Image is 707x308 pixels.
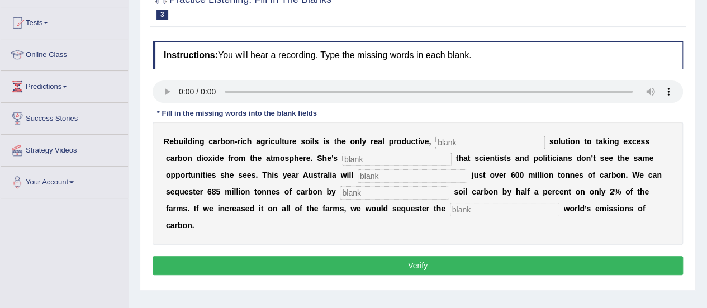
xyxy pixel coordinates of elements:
b: a [323,170,328,179]
b: t [188,170,191,179]
b: p [533,154,538,163]
b: n [609,137,614,146]
b: r [289,137,292,146]
b: r [393,137,396,146]
b: 0 [519,170,524,179]
b: a [332,170,336,179]
b: , [429,137,431,146]
b: n [267,187,272,196]
b: e [341,137,346,146]
b: r [503,170,506,179]
b: l [382,137,385,146]
b: e [575,170,579,179]
b: c [479,154,483,163]
b: c [166,154,170,163]
b: s [640,137,645,146]
b: c [552,154,557,163]
b: i [310,137,312,146]
b: o [181,170,186,179]
b: f [289,187,292,196]
b: a [170,154,175,163]
b: e [609,154,613,163]
b: s [276,187,280,196]
b: c [271,137,275,146]
b: n [563,154,568,163]
b: i [556,154,558,163]
b: y [331,187,336,196]
a: Online Class [1,39,128,67]
b: b [174,137,179,146]
b: o [560,170,565,179]
b: s [579,170,583,179]
b: d [196,154,201,163]
b: n [245,187,250,196]
b: p [170,170,175,179]
b: n [575,137,580,146]
b: v [420,137,425,146]
b: l [537,170,539,179]
b: m [642,154,649,163]
b: q [174,187,179,196]
b: e [207,170,212,179]
b: l [539,170,542,179]
b: c [472,187,476,196]
b: s [600,154,604,163]
b: a [266,154,271,163]
b: o [240,187,245,196]
b: a [291,170,296,179]
b: p [175,170,181,179]
b: n [490,154,495,163]
b: i [268,137,271,146]
b: t [193,187,196,196]
button: Verify [153,256,683,275]
b: t [468,154,471,163]
b: s [188,187,193,196]
b: e [499,170,504,179]
b: i [418,137,420,146]
a: Your Account [1,167,128,195]
b: e [247,170,252,179]
b: e [170,187,175,196]
b: e [169,137,174,146]
b: d [215,154,220,163]
b: r [217,137,220,146]
a: Success Stories [1,103,128,131]
b: t [584,137,587,146]
b: i [497,154,500,163]
b: s [568,154,572,163]
b: 6 [511,170,515,179]
b: b [178,154,183,163]
b: w [340,170,347,179]
b: g [614,137,619,146]
b: c [632,137,637,146]
b: r [231,154,234,163]
b: e [292,137,297,146]
b: r [371,137,373,146]
b: h [322,154,327,163]
b: t [254,187,257,196]
b: 0 [515,170,520,179]
b: t [617,154,620,163]
b: s [478,170,483,179]
b: d [576,154,581,163]
b: e [625,154,629,163]
b: s [475,154,479,163]
b: i [200,170,202,179]
div: * Fill in the missing words into the blank fields [153,108,321,119]
b: u [284,137,290,146]
b: h [247,137,252,146]
b: o [280,154,285,163]
b: n [548,170,553,179]
b: n [262,187,267,196]
b: y [362,137,366,146]
b: Instructions: [164,50,218,60]
b: m [528,170,535,179]
b: a [476,187,481,196]
b: n [355,137,360,146]
b: i [607,137,609,146]
b: . [255,170,258,179]
b: n [657,170,662,179]
b: s [238,170,243,179]
b: s [284,154,289,163]
b: r [238,137,240,146]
